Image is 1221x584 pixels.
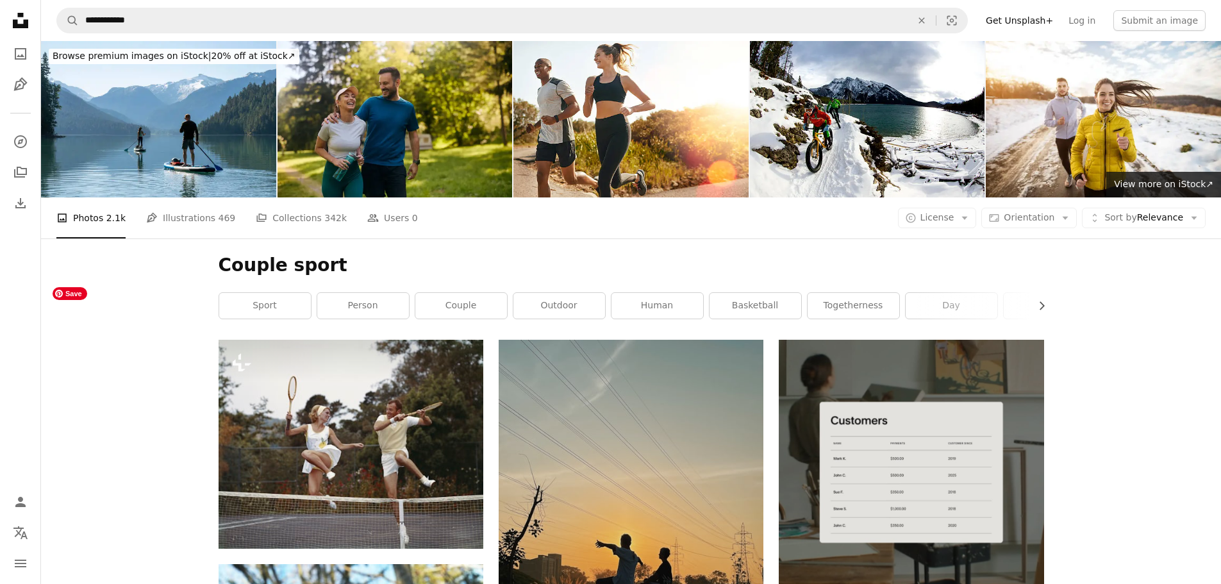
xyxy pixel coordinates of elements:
[750,41,985,197] img: Snow Biking Couple
[8,129,33,154] a: Explore
[8,41,33,67] a: Photos
[219,340,483,549] img: a man and a woman playing tennis on a tennis court
[219,293,311,319] a: sport
[986,41,1221,197] img: Active athletes sportive couple running with strong persistence on the road in winter nature in t...
[8,489,33,515] a: Log in / Sign up
[8,551,33,576] button: Menu
[146,197,235,238] a: Illustrations 469
[513,41,749,197] img: They keep each other going
[1106,172,1221,197] a: View more on iStock↗
[317,293,409,319] a: person
[219,254,1044,277] h1: Couple sport
[56,8,968,33] form: Find visuals sitewide
[278,41,513,197] img: Happy couple laughing while working out in the park.
[1104,212,1183,224] span: Relevance
[1114,179,1213,189] span: View more on iStock ↗
[1104,212,1136,222] span: Sort by
[908,8,936,33] button: Clear
[906,293,997,319] a: day
[57,8,79,33] button: Search Unsplash
[978,10,1061,31] a: Get Unsplash+
[219,211,236,225] span: 469
[41,41,307,72] a: Browse premium images on iStock|20% off at iStock↗
[898,208,977,228] button: License
[1082,208,1206,228] button: Sort byRelevance
[1004,293,1095,319] a: apparel
[8,190,33,216] a: Download History
[53,287,87,300] span: Save
[41,41,276,197] img: Couple paddle SUP boards across mountain lake, Whistler
[499,532,763,544] a: a couple of young men riding skateboards down a street
[53,51,211,61] span: Browse premium images on iStock |
[611,293,703,319] a: human
[324,211,347,225] span: 342k
[920,212,954,222] span: License
[219,438,483,450] a: a man and a woman playing tennis on a tennis court
[1113,10,1206,31] button: Submit an image
[513,293,605,319] a: outdoor
[8,520,33,546] button: Language
[936,8,967,33] button: Visual search
[710,293,801,319] a: basketball
[367,197,418,238] a: Users 0
[412,211,418,225] span: 0
[8,160,33,185] a: Collections
[808,293,899,319] a: togetherness
[1004,212,1054,222] span: Orientation
[981,208,1077,228] button: Orientation
[1061,10,1103,31] a: Log in
[415,293,507,319] a: couple
[256,197,347,238] a: Collections 342k
[8,72,33,97] a: Illustrations
[53,51,295,61] span: 20% off at iStock ↗
[1030,293,1044,319] button: scroll list to the right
